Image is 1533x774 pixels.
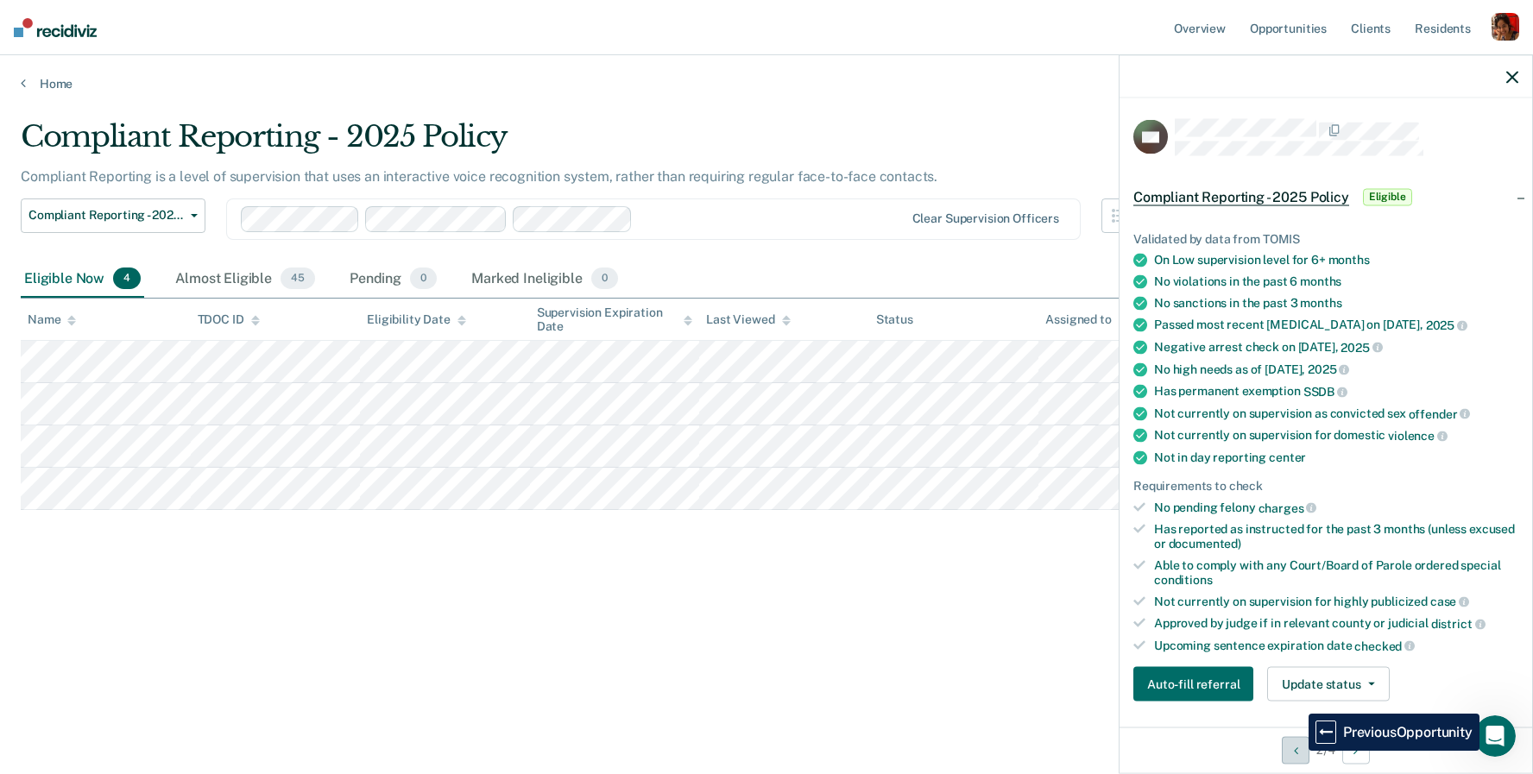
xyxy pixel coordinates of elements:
span: charges [1259,500,1317,514]
div: Last Viewed [706,312,790,327]
div: 2 / 4 [1120,727,1532,772]
div: No violations in the past 6 [1154,274,1518,289]
div: Approved by judge if in relevant county or judicial [1154,616,1518,632]
div: Name [28,312,76,327]
div: Compliant Reporting - 2025 Policy [21,119,1170,168]
div: TDOC ID [198,312,260,327]
span: 2025 [1426,318,1467,332]
div: Not currently on supervision for highly publicized [1154,594,1518,609]
span: center [1269,450,1306,464]
div: Eligible Now [21,261,144,299]
div: Passed most recent [MEDICAL_DATA] on [DATE], [1154,318,1518,333]
div: No high needs as of [DATE], [1154,362,1518,377]
span: months [1328,253,1370,267]
p: Compliant Reporting is a level of supervision that uses an interactive voice recognition system, ... [21,168,937,185]
button: Next Opportunity [1342,736,1370,764]
iframe: Intercom live chat [1474,715,1516,757]
span: offender [1409,406,1471,420]
span: months [1300,274,1341,288]
div: Not currently on supervision as convicted sex [1154,406,1518,421]
div: Has permanent exemption [1154,384,1518,400]
div: Validated by data from TOMIS [1133,231,1518,246]
span: violence [1388,429,1448,443]
img: Recidiviz [14,18,97,37]
span: 0 [410,267,437,290]
div: Clear supervision officers [912,211,1059,226]
div: On Low supervision level for 6+ [1154,253,1518,267]
span: conditions [1154,572,1213,586]
div: Has reported as instructed for the past 3 months (unless excused or [1154,522,1518,551]
a: Home [21,76,1512,91]
div: Negative arrest check on [DATE], [1154,340,1518,356]
div: Assigned to [1045,312,1126,327]
button: Auto-fill referral [1133,667,1253,702]
button: Update status [1267,667,1389,702]
span: case [1430,595,1469,608]
span: documented) [1169,537,1241,551]
div: Eligibility Date [367,312,466,327]
div: Able to comply with any Court/Board of Parole ordered special [1154,558,1518,588]
span: 0 [591,267,618,290]
div: Marked Ineligible [468,261,621,299]
span: months [1300,296,1341,310]
button: Previous Opportunity [1282,736,1309,764]
div: Supervision Expiration Date [537,305,693,335]
span: checked [1354,639,1415,652]
div: Status [876,312,913,327]
div: No sanctions in the past 3 [1154,296,1518,311]
div: Compliant Reporting - 2025 PolicyEligible [1120,169,1532,224]
div: Not in day reporting [1154,450,1518,465]
div: Requirements to check [1133,479,1518,494]
span: 2025 [1308,362,1349,376]
div: Almost Eligible [172,261,319,299]
div: Not currently on supervision for domestic [1154,428,1518,444]
a: Navigate to form link [1133,667,1260,702]
div: Upcoming sentence expiration date [1154,638,1518,653]
div: Pending [346,261,440,299]
span: Compliant Reporting - 2025 Policy [28,208,184,223]
span: 45 [281,267,315,290]
span: Eligible [1363,188,1412,205]
span: SSDB [1303,385,1347,399]
span: district [1431,617,1486,631]
div: No pending felony [1154,500,1518,515]
span: 2025 [1341,340,1382,354]
span: Compliant Reporting - 2025 Policy [1133,188,1349,205]
span: 4 [113,267,141,290]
